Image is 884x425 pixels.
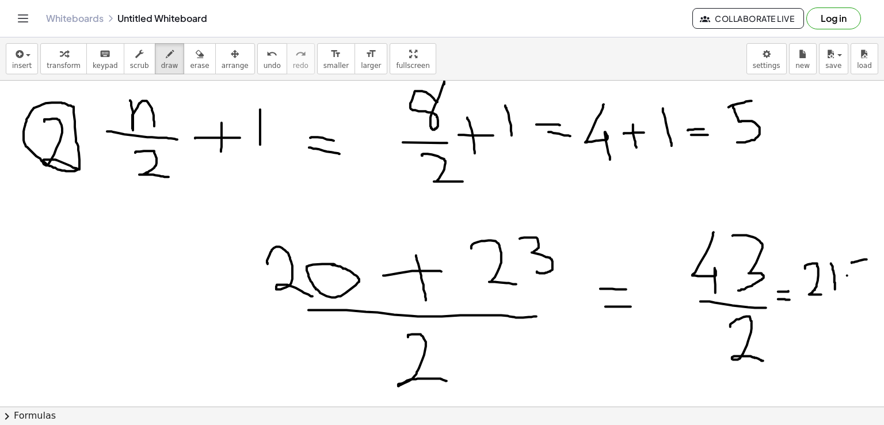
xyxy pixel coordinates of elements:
[184,43,215,74] button: erase
[330,47,341,61] i: format_size
[266,47,277,61] i: undo
[257,43,287,74] button: undoundo
[396,62,429,70] span: fullscreen
[825,62,841,70] span: save
[795,62,810,70] span: new
[86,43,124,74] button: keyboardkeypad
[295,47,306,61] i: redo
[130,62,149,70] span: scrub
[12,62,32,70] span: insert
[819,43,848,74] button: save
[692,8,804,29] button: Collaborate Live
[40,43,87,74] button: transform
[323,62,349,70] span: smaller
[14,9,32,28] button: Toggle navigation
[806,7,861,29] button: Log in
[222,62,249,70] span: arrange
[355,43,387,74] button: format_sizelarger
[6,43,38,74] button: insert
[161,62,178,70] span: draw
[789,43,817,74] button: new
[93,62,118,70] span: keypad
[46,13,104,24] a: Whiteboards
[851,43,878,74] button: load
[264,62,281,70] span: undo
[190,62,209,70] span: erase
[390,43,436,74] button: fullscreen
[365,47,376,61] i: format_size
[100,47,110,61] i: keyboard
[155,43,185,74] button: draw
[753,62,780,70] span: settings
[857,62,872,70] span: load
[361,62,381,70] span: larger
[215,43,255,74] button: arrange
[317,43,355,74] button: format_sizesmaller
[47,62,81,70] span: transform
[287,43,315,74] button: redoredo
[293,62,308,70] span: redo
[746,43,787,74] button: settings
[124,43,155,74] button: scrub
[702,13,794,24] span: Collaborate Live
